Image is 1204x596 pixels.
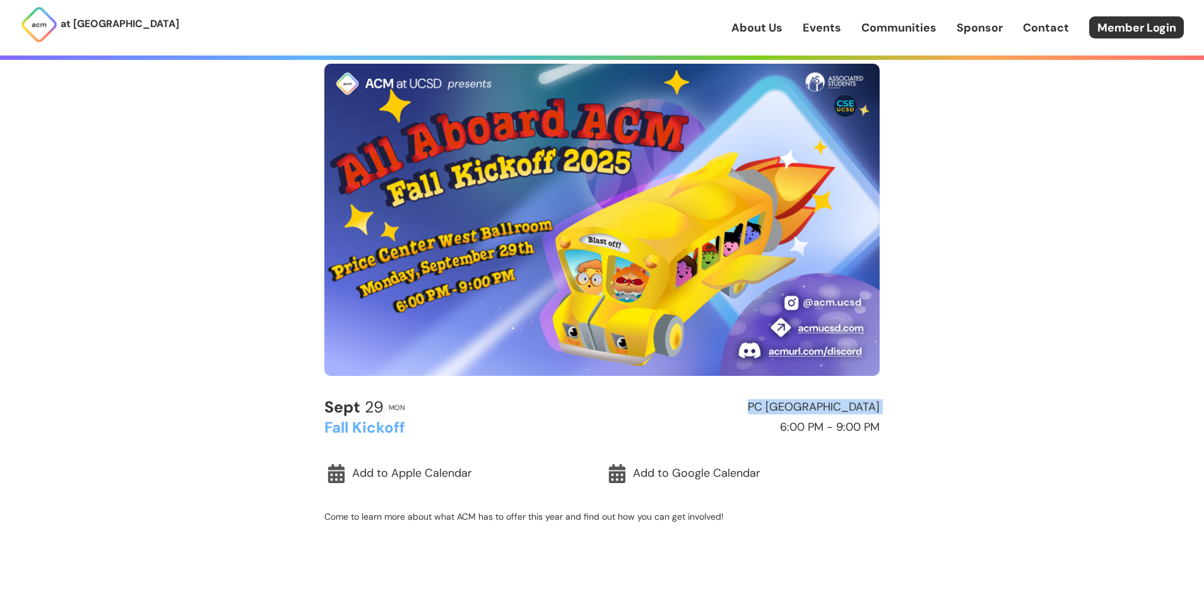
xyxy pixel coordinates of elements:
a: Communities [861,20,936,36]
a: About Us [731,20,782,36]
h2: Mon [389,404,405,411]
h2: Fall Kickoff [324,419,596,436]
p: Come to learn more about what ACM has to offer this year and find out how you can get involved! [324,511,880,522]
img: ACM Logo [20,6,58,44]
a: Add to Google Calendar [605,459,880,488]
h2: 29 [324,399,384,416]
h2: PC [GEOGRAPHIC_DATA] [608,401,880,414]
a: Contact [1023,20,1069,36]
a: Sponsor [957,20,1003,36]
h2: 6:00 PM - 9:00 PM [608,421,880,434]
img: Event Cover Photo [324,64,880,376]
a: Member Login [1089,16,1184,38]
a: at [GEOGRAPHIC_DATA] [20,6,179,44]
a: Add to Apple Calendar [324,459,599,488]
b: Sept [324,397,360,418]
p: at [GEOGRAPHIC_DATA] [61,16,179,32]
a: Events [803,20,841,36]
